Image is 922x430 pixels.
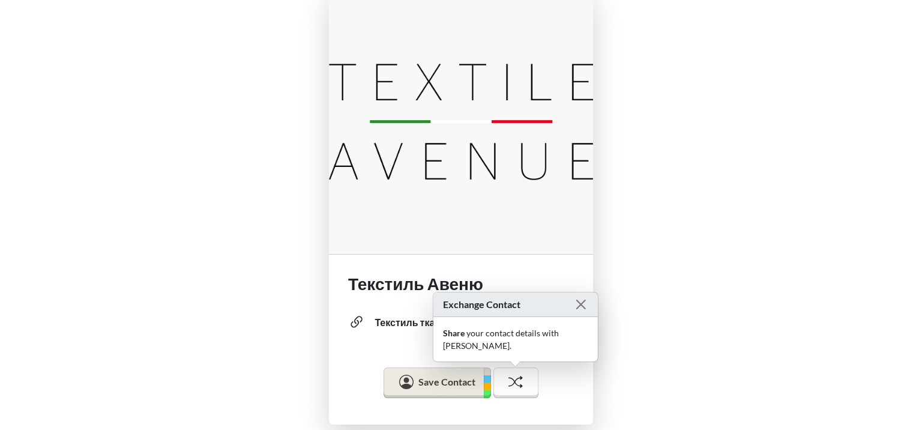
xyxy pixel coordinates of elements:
a: Текстиль ткани [GEOGRAPHIC_DATA] [348,304,583,341]
span: your contact details with [PERSON_NAME] . [443,328,559,351]
h1: Текстиль Авеню [348,274,574,294]
span: Exchange Contact [443,297,520,312]
span: Save Contact [418,376,475,387]
div: Текстиль ткани [GEOGRAPHIC_DATA] [375,315,546,330]
button: Close [574,297,588,312]
strong: Share [443,328,465,338]
button: Save Contact [384,368,490,399]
